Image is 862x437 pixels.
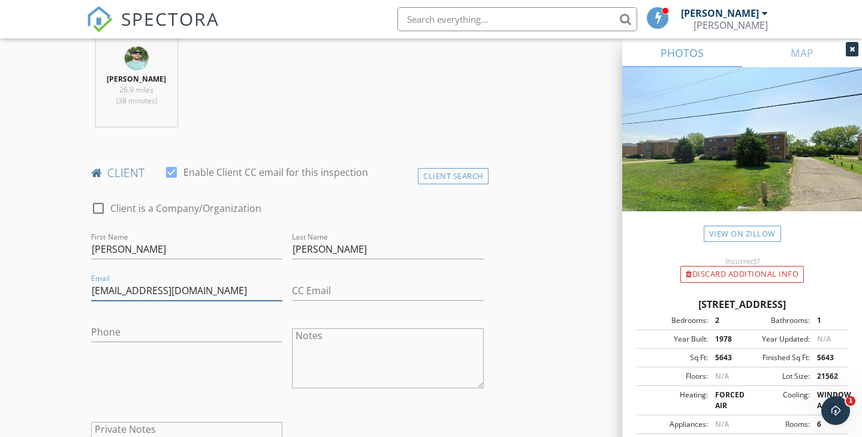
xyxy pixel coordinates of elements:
div: Incorrect? [622,256,862,266]
div: 1978 [708,334,742,345]
span: 1 [846,396,855,406]
span: N/A [817,334,831,344]
div: Finished Sq Ft: [742,352,810,363]
label: Enable Client CC email for this inspection [183,166,368,178]
span: 26.9 miles [119,85,153,95]
a: SPECTORA [86,16,219,41]
input: Search everything... [397,7,637,31]
img: The Best Home Inspection Software - Spectora [86,6,113,32]
a: PHOTOS [622,38,742,67]
div: 2 [708,315,742,326]
div: Rooms: [742,419,810,430]
div: Lot Size: [742,371,810,382]
label: Client is a Company/Organization [110,202,261,214]
div: WINDOW A/C [810,390,844,411]
a: MAP [742,38,862,67]
h4: client [91,165,484,181]
div: [PERSON_NAME] [681,7,759,19]
div: Bathrooms: [742,315,810,326]
span: SPECTORA [121,6,219,31]
div: Year Built: [640,334,708,345]
div: Bedrooms: [640,315,708,326]
img: otw_headshots11.jpg [125,46,149,70]
span: N/A [715,419,729,429]
div: 5643 [708,352,742,363]
strong: [PERSON_NAME] [107,74,166,84]
div: Logan Nichols [694,19,768,31]
a: View on Zillow [704,226,781,242]
span: (38 minutes) [116,95,157,106]
div: Heating: [640,390,708,411]
div: 5643 [810,352,844,363]
div: FORCED AIR [708,390,742,411]
div: Year Updated: [742,334,810,345]
div: Appliances: [640,419,708,430]
div: 6 [810,419,844,430]
div: 21562 [810,371,844,382]
iframe: Intercom live chat [821,396,850,425]
span: N/A [715,371,729,381]
div: Discard Additional info [680,266,804,283]
div: Cooling: [742,390,810,411]
div: 1 [810,315,844,326]
div: Client Search [418,168,489,184]
div: Sq Ft: [640,352,708,363]
div: [STREET_ADDRESS] [637,297,848,312]
div: Floors: [640,371,708,382]
img: streetview [622,67,862,240]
